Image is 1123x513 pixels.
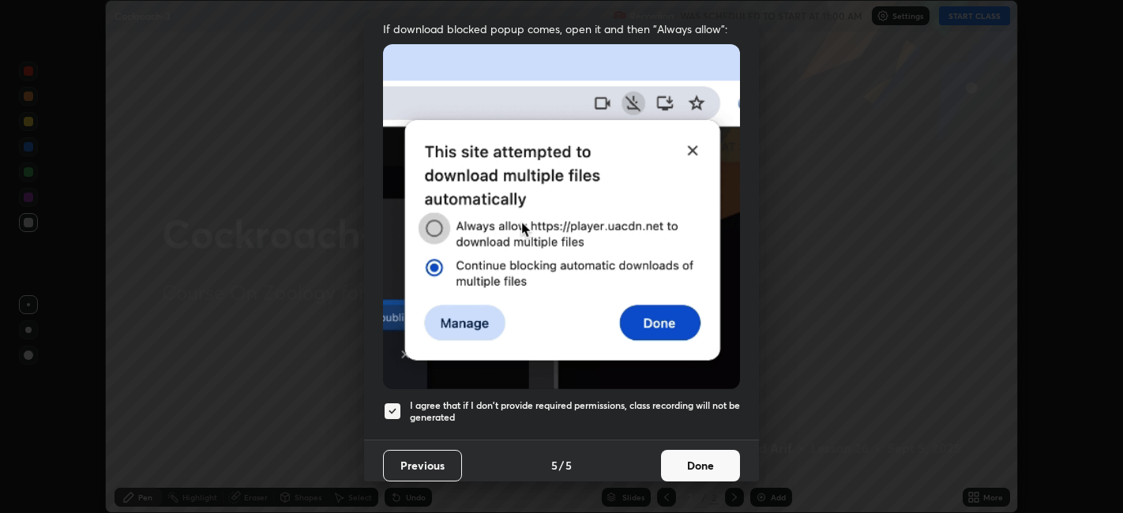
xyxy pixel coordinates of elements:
button: Previous [383,450,462,481]
h4: 5 [565,457,572,474]
h4: 5 [551,457,558,474]
img: downloads-permission-blocked.gif [383,44,740,389]
h5: I agree that if I don't provide required permissions, class recording will not be generated [410,399,740,424]
button: Done [661,450,740,481]
h4: / [559,457,564,474]
span: If download blocked popup comes, open it and then "Always allow": [383,21,740,36]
